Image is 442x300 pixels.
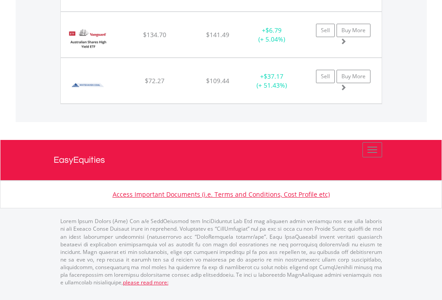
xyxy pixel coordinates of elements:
[145,76,164,85] span: $72.27
[265,26,282,34] span: $6.79
[244,26,300,44] div: + (+ 5.04%)
[264,72,283,80] span: $37.17
[123,279,168,286] a: please read more:
[143,30,166,39] span: $134.70
[54,140,389,180] a: EasyEquities
[337,70,370,83] a: Buy More
[65,69,110,101] img: EQU.AU.WHC.png
[316,70,335,83] a: Sell
[60,217,382,286] p: Lorem Ipsum Dolors (Ame) Con a/e SeddOeiusmod tem InciDiduntut Lab Etd mag aliquaen admin veniamq...
[206,30,229,39] span: $141.49
[206,76,229,85] span: $109.44
[316,24,335,37] a: Sell
[337,24,370,37] a: Buy More
[65,23,110,55] img: EQU.AU.VHY.png
[113,190,330,199] a: Access Important Documents (i.e. Terms and Conditions, Cost Profile etc)
[244,72,300,90] div: + (+ 51.43%)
